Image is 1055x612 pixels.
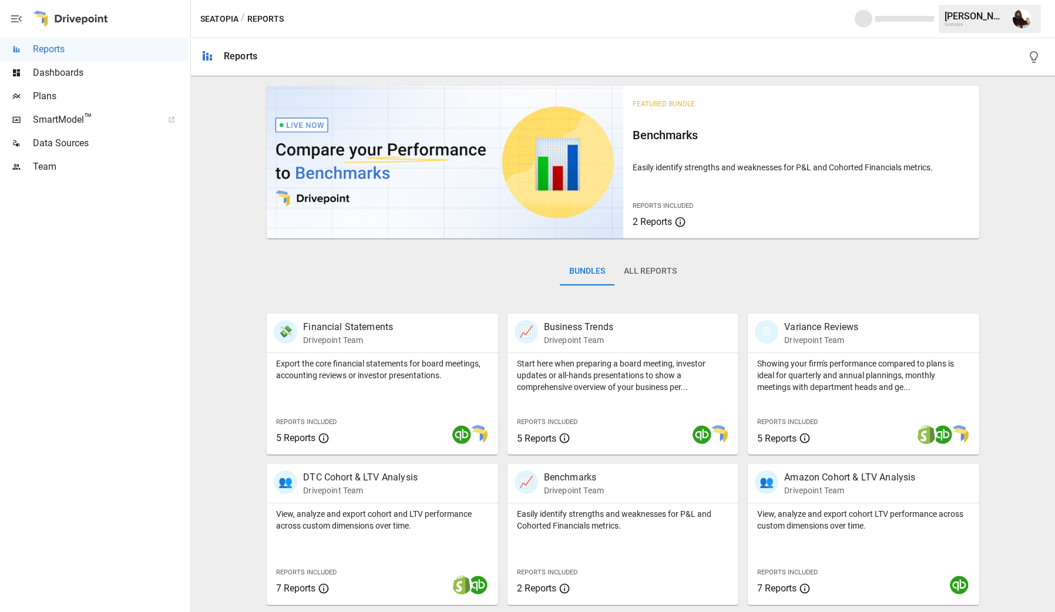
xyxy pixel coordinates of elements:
[33,136,188,150] span: Data Sources
[544,470,604,485] p: Benchmarks
[757,583,797,594] span: 7 Reports
[267,86,623,238] img: video thumbnail
[693,425,711,444] img: quickbooks
[276,569,337,576] span: Reports Included
[709,425,728,444] img: smart model
[303,334,393,346] p: Drivepoint Team
[276,508,489,532] p: View, analyze and export cohort and LTV performance across custom dimensions over time.
[200,12,238,26] button: Seatopia
[757,433,797,444] span: 5 Reports
[517,358,730,393] p: Start here when preparing a board meeting, investor updates or all-hands presentations to show a ...
[515,470,538,494] div: 📈
[755,470,778,494] div: 👥
[274,470,297,494] div: 👥
[517,433,556,444] span: 5 Reports
[950,576,969,594] img: quickbooks
[633,100,695,108] span: Featured Bundle
[276,418,337,426] span: Reports Included
[933,425,952,444] img: quickbooks
[303,470,418,485] p: DTC Cohort & LTV Analysis
[544,485,604,496] p: Drivepoint Team
[784,485,915,496] p: Drivepoint Team
[33,160,188,174] span: Team
[224,51,257,62] div: Reports
[276,583,315,594] span: 7 Reports
[633,202,693,210] span: Reports Included
[452,425,471,444] img: quickbooks
[452,576,471,594] img: shopify
[945,22,1006,27] div: Seatopia
[274,320,297,344] div: 💸
[755,320,778,344] div: 🗓
[33,66,188,80] span: Dashboards
[1013,9,1032,28] img: Ryan Dranginis
[784,470,915,485] p: Amazon Cohort & LTV Analysis
[784,334,858,346] p: Drivepoint Team
[560,257,614,285] button: Bundles
[33,89,188,103] span: Plans
[517,583,556,594] span: 2 Reports
[614,257,686,285] button: All Reports
[633,216,672,227] span: 2 Reports
[950,425,969,444] img: smart model
[1006,2,1039,35] button: Ryan Dranginis
[241,12,245,26] div: /
[757,508,970,532] p: View, analyze and export cohort LTV performance across custom dimensions over time.
[945,11,1006,22] div: [PERSON_NAME]
[517,508,730,532] p: Easily identify strengths and weaknesses for P&L and Cohorted Financials metrics.
[469,425,488,444] img: smart model
[633,162,970,173] p: Easily identify strengths and weaknesses for P&L and Cohorted Financials metrics.
[517,569,577,576] span: Reports Included
[33,113,155,127] span: SmartModel
[633,126,970,144] h6: Benchmarks
[917,425,936,444] img: shopify
[784,320,858,334] p: Variance Reviews
[303,320,393,334] p: Financial Statements
[757,358,970,393] p: Showing your firm's performance compared to plans is ideal for quarterly and annual plannings, mo...
[303,485,418,496] p: Drivepoint Team
[84,111,92,126] span: ™
[276,358,489,381] p: Export the core financial statements for board meetings, accounting reviews or investor presentat...
[469,576,488,594] img: quickbooks
[544,320,613,334] p: Business Trends
[757,569,818,576] span: Reports Included
[757,418,818,426] span: Reports Included
[276,432,315,443] span: 5 Reports
[517,418,577,426] span: Reports Included
[33,42,188,56] span: Reports
[515,320,538,344] div: 📈
[544,334,613,346] p: Drivepoint Team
